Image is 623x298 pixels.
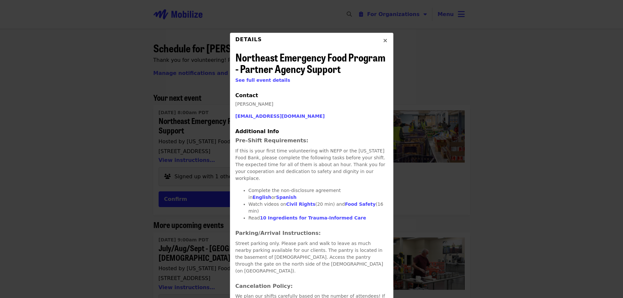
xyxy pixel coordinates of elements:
strong: Parking/Arrival Instructions: [235,230,321,236]
p: Watch videos on (20 min) and (16 min) [249,201,388,215]
p: Read [249,215,388,221]
button: Close [377,33,393,49]
a: [EMAIL_ADDRESS][DOMAIN_NAME] [235,114,325,119]
a: See full event details [235,78,290,83]
a: Spanish [276,195,297,200]
a: Food Safety [345,202,376,207]
p: If this is your first time volunteering with NEFP or the [US_STATE] Food Bank, please complete th... [235,148,388,182]
a: 10 Ingredients for Trauma-Informed Care [260,215,366,220]
a: English [252,195,271,200]
strong: Cancelation Policy: [235,283,293,289]
div: Details [235,36,262,49]
span: Additional Info [235,128,279,134]
i: times icon [383,38,387,44]
p: Street parking only. Please park and walk to leave as much nearby parking available for our clien... [235,240,388,274]
span: Contact [235,92,258,98]
p: [PERSON_NAME] [235,101,388,108]
p: Complete the non-disclosure agreement in or [249,187,388,201]
a: Civil Rights [286,202,315,207]
span: Northeast Emergency Food Program - Partner Agency Support [235,49,385,76]
strong: Pre-Shift Requirements: [235,137,308,144]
